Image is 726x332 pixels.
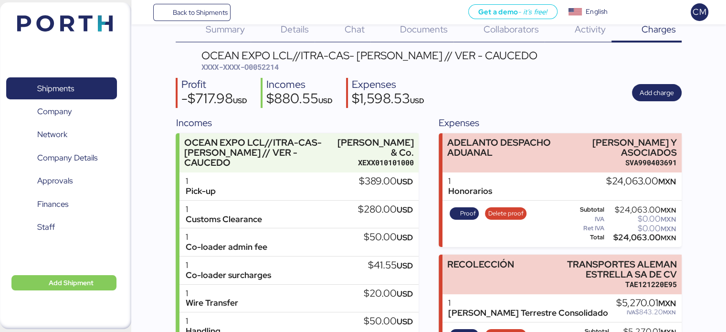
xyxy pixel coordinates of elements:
[185,232,267,242] div: 1
[201,50,537,61] div: OCEAN EXPO LCL//ITRA-CAS- [PERSON_NAME] // VER - CAUCEDO
[185,176,215,186] div: 1
[606,206,676,214] div: $24,063.00
[359,176,413,187] div: $389.00
[37,151,97,165] span: Company Details
[568,138,677,158] div: [PERSON_NAME] Y ASOCIADOS
[484,23,539,35] span: Collaborators
[397,260,413,271] span: USD
[661,206,676,214] span: MXN
[37,220,55,234] span: Staff
[181,92,247,108] div: -$717.98
[448,308,608,318] div: [PERSON_NAME] Terrestre Consolidado
[281,23,309,35] span: Details
[575,23,606,35] span: Activity
[485,207,526,220] button: Delete proof
[661,225,676,233] span: MXN
[337,158,414,168] div: XEXX010101000
[6,216,117,238] a: Staff
[185,260,271,270] div: 1
[627,309,635,316] span: IVA
[616,309,676,316] div: $843.20
[586,7,608,17] div: English
[448,186,492,196] div: Honorarios
[49,277,94,289] span: Add Shipment
[6,170,117,192] a: Approvals
[37,128,67,141] span: Network
[616,298,676,309] div: $5,270.01
[663,309,676,316] span: MXN
[460,208,476,219] span: Proof
[6,147,117,169] a: Company Details
[358,204,413,215] div: $280.00
[11,275,116,290] button: Add Shipment
[185,242,267,252] div: Co-loader admin fee
[364,316,413,327] div: $50.00
[658,176,676,187] span: MXN
[397,232,413,243] span: USD
[606,225,676,232] div: $0.00
[641,23,675,35] span: Charges
[447,138,563,158] div: ADELANTO DESPACHO ADUANAL
[573,234,604,241] div: Total
[266,78,333,92] div: Incomes
[266,92,333,108] div: $880.55
[185,186,215,196] div: Pick-up
[318,96,333,105] span: USD
[6,193,117,215] a: Finances
[640,87,674,98] span: Add charge
[185,204,262,214] div: 1
[184,138,333,168] div: OCEAN EXPO LCL//ITRA-CAS- [PERSON_NAME] // VER - CAUCEDO
[410,96,424,105] span: USD
[573,225,604,232] div: Ret IVA
[185,214,262,225] div: Customs Clearance
[37,197,68,211] span: Finances
[185,298,238,308] div: Wire Transfer
[573,216,604,223] div: IVA
[153,4,231,21] a: Back to Shipments
[337,138,414,158] div: [PERSON_NAME] & Co.
[37,105,72,118] span: Company
[606,234,676,241] div: $24,063.00
[6,101,117,123] a: Company
[606,176,676,187] div: $24,063.00
[400,23,448,35] span: Documents
[176,116,418,130] div: Incomes
[352,92,424,108] div: $1,598.53
[364,232,413,243] div: $50.00
[658,298,676,309] span: MXN
[397,316,413,327] span: USD
[693,6,706,18] span: CM
[137,4,153,21] button: Menu
[539,259,677,279] div: TRANSPORTES ALEMAN ESTRELLA SA DE CV
[37,82,74,96] span: Shipments
[661,215,676,224] span: MXN
[352,78,424,92] div: Expenses
[368,260,413,271] div: $41.55
[344,23,364,35] span: Chat
[6,124,117,146] a: Network
[185,270,271,280] div: Co-loader surcharges
[37,174,73,188] span: Approvals
[450,207,479,220] button: Proof
[573,206,604,213] div: Subtotal
[439,116,681,130] div: Expenses
[539,279,677,289] div: TAE121220E95
[447,259,514,269] div: RECOLECCIÓN
[185,316,220,326] div: 1
[488,208,524,219] span: Delete proof
[6,77,117,99] a: Shipments
[201,62,279,72] span: XXXX-XXXX-O0052214
[206,23,245,35] span: Summary
[448,176,492,186] div: 1
[397,204,413,215] span: USD
[172,7,227,18] span: Back to Shipments
[233,96,247,105] span: USD
[397,176,413,187] span: USD
[632,84,682,101] button: Add charge
[448,298,608,308] div: 1
[606,215,676,223] div: $0.00
[185,289,238,299] div: 1
[661,234,676,242] span: MXN
[364,289,413,299] div: $20.00
[181,78,247,92] div: Profit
